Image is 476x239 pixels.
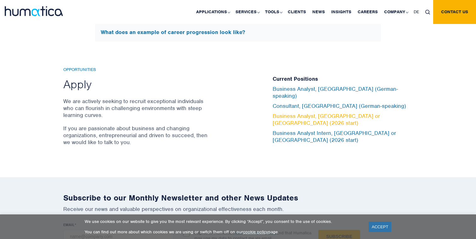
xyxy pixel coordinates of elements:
[273,85,398,99] a: Business Analyst, [GEOGRAPHIC_DATA] (German-speaking)
[63,193,413,203] h2: Subscribe to our Monthly Newsletter and other News Updates
[63,206,413,213] p: Receive our news and valuable perspectives on organizational effectiveness each month.
[243,229,268,235] a: cookie policy
[63,67,210,73] h6: Opportunities
[273,113,380,126] a: Business Analyst, [GEOGRAPHIC_DATA] or [GEOGRAPHIC_DATA] (2026 start)
[85,219,361,224] p: We use cookies on our website to give you the most relevant experience. By clicking “Accept”, you...
[63,125,210,146] p: If you are passionate about business and changing organizations, entrepreneurial and driven to su...
[414,9,419,15] span: DE
[5,6,63,16] img: logo
[273,102,406,109] a: Consultant, [GEOGRAPHIC_DATA] (German-speaking)
[273,76,413,83] h5: Current Positions
[273,130,396,143] a: Business Analyst Intern, [GEOGRAPHIC_DATA] or [GEOGRAPHIC_DATA] (2026 start)
[425,10,430,15] img: search_icon
[369,222,392,232] a: ACCEPT
[101,29,375,36] h5: What does an example of career progression look like?
[63,77,210,91] h2: Apply
[85,229,361,235] p: You can find out more about which cookies we are using or switch them off on our page.
[63,98,210,119] p: We are actively seeking to recruit exceptional individuals who can flourish in challenging enviro...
